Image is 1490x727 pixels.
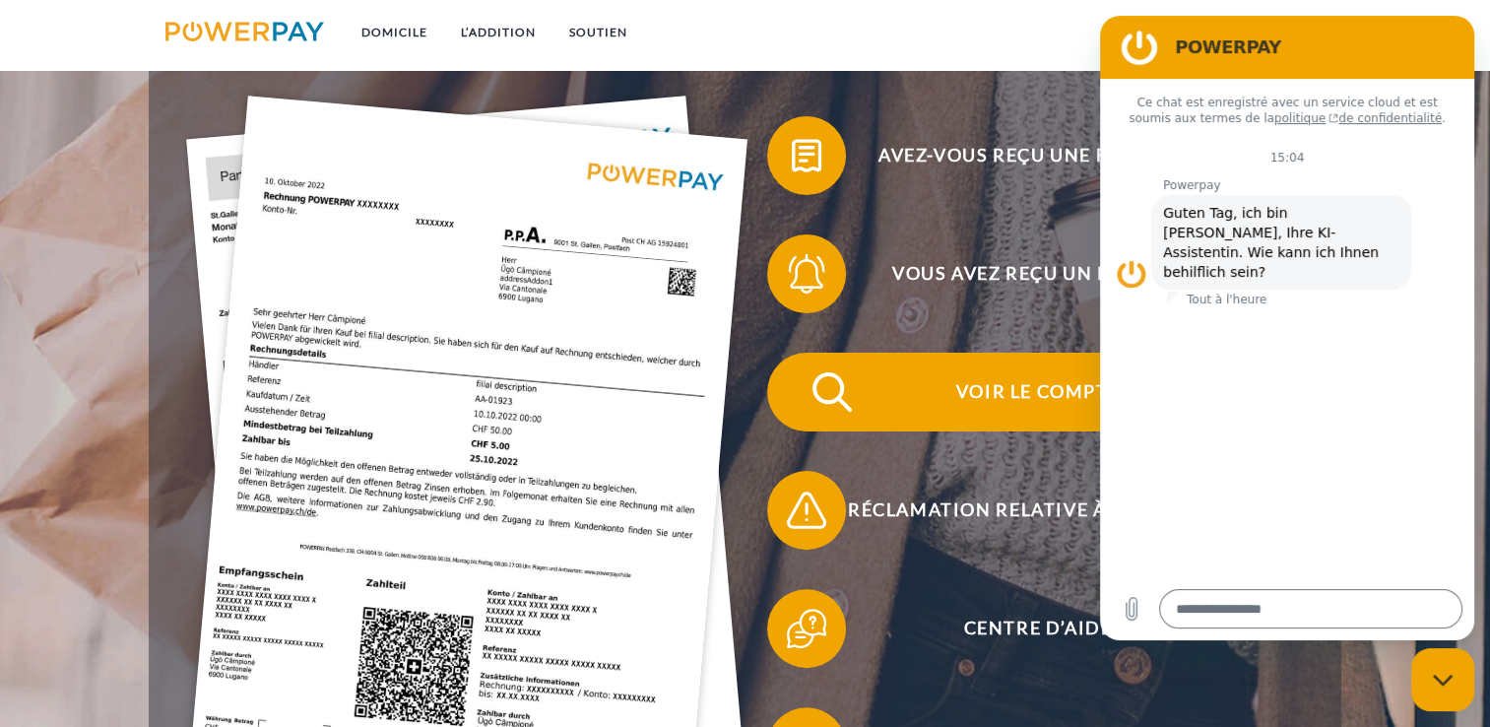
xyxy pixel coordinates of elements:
[797,471,1279,550] span: Réclamation relative à la facture
[808,367,857,417] img: qb_search.svg
[797,234,1279,313] span: Vous avez reçu un rappel ?
[782,604,831,653] img: qb_help.svg
[797,589,1279,668] span: Centre d’aide
[767,116,1279,195] button: Avez-vous reçu une facture ?
[782,249,831,298] img: qb_bell.svg
[767,353,1279,431] button: Voir le compte
[1411,648,1474,711] iframe: Schaltfläche zum Öffnen des Messaging-Fensters; Konversation läuft
[767,471,1279,550] button: Réclamation relative à la facture
[1100,16,1474,640] iframe: Messaging-Fenster
[767,589,1279,668] button: Centre d’aide
[1121,15,1284,50] a: Petits caractères
[797,116,1279,195] span: Avez-vous reçu une facture ?
[345,15,444,50] a: Domicile
[165,22,324,41] img: logo-powerpay.svg
[767,234,1279,313] button: Vous avez reçu un rappel ?
[782,486,831,535] img: qb_warning.svg
[797,353,1279,431] span: Voir le compte
[552,15,644,50] a: SOUTIEN
[444,15,552,50] a: L’ADDITION
[782,131,831,180] img: qb_bill.svg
